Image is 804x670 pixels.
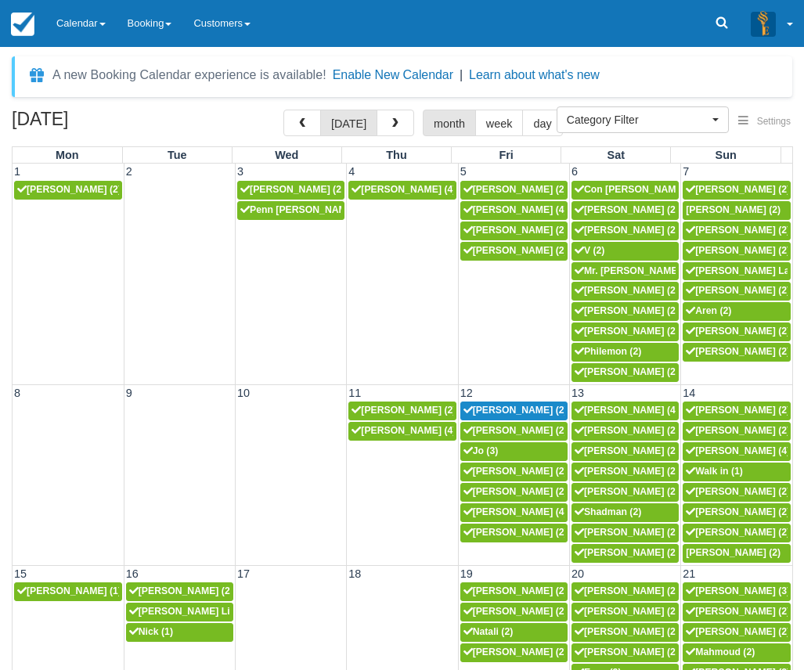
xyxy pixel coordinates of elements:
a: [PERSON_NAME] (2) [460,422,568,441]
span: Fri [499,149,513,161]
span: [PERSON_NAME] (2) [686,506,790,517]
a: [PERSON_NAME] (2) [571,442,679,461]
a: [PERSON_NAME] (2) [571,603,679,621]
span: [PERSON_NAME] (2) [575,366,679,377]
span: [PERSON_NAME] (2) [463,585,568,596]
a: [PERSON_NAME] (2) [571,322,679,341]
a: [PERSON_NAME] (4) [460,503,568,522]
span: [PERSON_NAME] (4) [686,445,790,456]
span: [PERSON_NAME] (2) [463,184,568,195]
span: [PERSON_NAME] (2) [463,245,568,256]
a: [PERSON_NAME] (3) [683,582,791,601]
span: [PERSON_NAME] (2) [575,527,679,538]
span: [PERSON_NAME] (2) [463,527,568,538]
a: Philemon (2) [571,343,679,362]
a: [PERSON_NAME] (2) [683,222,791,240]
a: [PERSON_NAME] (2) [460,222,568,240]
span: Aren (2) [686,305,731,316]
span: [PERSON_NAME] (1) [17,585,121,596]
button: Enable New Calendar [333,67,453,83]
span: 8 [13,387,22,399]
a: [PERSON_NAME] (2) [683,623,791,642]
span: [PERSON_NAME] (2) [463,405,568,416]
a: [PERSON_NAME] (2) [460,603,568,621]
span: [PERSON_NAME] (2) [575,466,679,477]
span: [PERSON_NAME] (2) [686,245,790,256]
a: Mr. [PERSON_NAME] (2) [571,262,679,281]
a: [PERSON_NAME] (2) [571,302,679,321]
a: [PERSON_NAME] (2) [683,503,791,522]
a: V (2) [571,242,679,261]
span: 2 [124,165,134,178]
a: [PERSON_NAME] (2) [571,422,679,441]
a: [PERSON_NAME] (2) [683,282,791,301]
span: Mr. [PERSON_NAME] (2) [575,265,695,276]
span: [PERSON_NAME] (2) [240,184,344,195]
span: [PERSON_NAME] (2) [352,405,456,416]
a: [PERSON_NAME] (2) [683,242,791,261]
a: Con [PERSON_NAME] (2) [571,181,679,200]
a: Nick (1) [126,623,233,642]
span: [PERSON_NAME] (2) [575,486,679,497]
h2: [DATE] [12,110,210,139]
span: 9 [124,387,134,399]
span: 11 [347,387,362,399]
a: [PERSON_NAME] (2) [460,463,568,481]
span: Shadman (2) [575,506,641,517]
span: Settings [757,116,791,127]
span: 16 [124,567,140,580]
span: Sun [716,149,737,161]
a: [PERSON_NAME] (2) [460,402,568,420]
img: checkfront-main-nav-mini-logo.png [11,13,34,36]
span: 1 [13,165,22,178]
a: [PERSON_NAME] (2) [571,201,679,220]
button: day [522,110,562,136]
a: [PERSON_NAME] (2) [126,582,233,601]
span: 10 [236,387,251,399]
a: [PERSON_NAME] (2) [683,422,791,441]
a: [PERSON_NAME] (2) [683,201,791,220]
img: A3 [751,11,776,36]
span: [PERSON_NAME] Lifts Australia; [PERSON_NAME] (2) [129,606,386,617]
span: Nick (1) [129,626,173,637]
a: [PERSON_NAME] (4) [348,181,456,200]
span: [PERSON_NAME] (2) [575,585,679,596]
a: [PERSON_NAME] (2) [460,181,568,200]
span: [PERSON_NAME] (4) [352,425,456,436]
span: Category Filter [567,112,708,128]
span: 20 [570,567,586,580]
a: [PERSON_NAME] (2) [683,322,791,341]
span: Philemon (2) [575,346,641,357]
span: [PERSON_NAME] (2) [686,486,790,497]
a: [PERSON_NAME] (2) [571,483,679,502]
span: 5 [459,165,468,178]
a: Jo (3) [460,442,568,461]
span: [PERSON_NAME] (2) [686,285,790,296]
a: [PERSON_NAME] (2) [237,181,344,200]
span: [PERSON_NAME] (3) [686,585,790,596]
span: 13 [570,387,586,399]
button: Settings [729,110,800,133]
span: 18 [347,567,362,580]
a: Walk in (1) [683,463,791,481]
div: A new Booking Calendar experience is available! [52,66,326,85]
a: [PERSON_NAME] Lifts Australia; [PERSON_NAME] (2) [126,603,233,621]
button: month [423,110,476,136]
a: [PERSON_NAME] (2) [683,343,791,362]
span: [PERSON_NAME] (2) [686,425,790,436]
button: Category Filter [557,106,729,133]
span: [PERSON_NAME] (4) [352,184,456,195]
span: [PERSON_NAME] (2) [463,486,568,497]
span: 15 [13,567,28,580]
span: Mon [56,149,79,161]
span: [PERSON_NAME] (2) [686,326,790,337]
span: [PERSON_NAME] (2) [575,647,679,657]
a: Aren (2) [683,302,791,321]
span: [PERSON_NAME] (2) [686,204,781,215]
a: [PERSON_NAME] (2) [571,582,679,601]
a: [PERSON_NAME] (4) [571,402,679,420]
span: Tue [168,149,187,161]
span: [PERSON_NAME] (2) [575,225,679,236]
span: Walk in (1) [686,466,743,477]
span: 17 [236,567,251,580]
